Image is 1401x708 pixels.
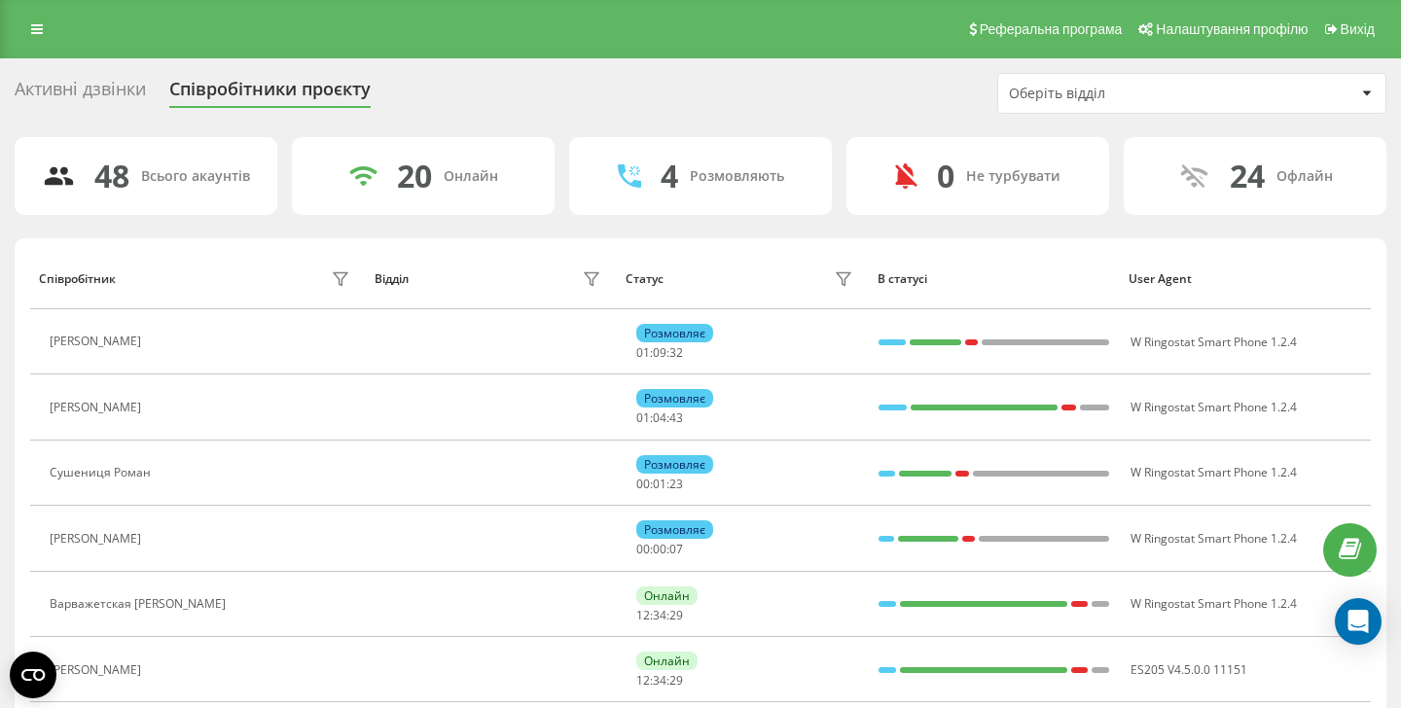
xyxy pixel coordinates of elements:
div: Співробітник [39,272,116,286]
div: Open Intercom Messenger [1335,598,1382,645]
div: : : [636,411,683,425]
div: : : [636,543,683,556]
span: W Ringostat Smart Phone 1.2.4 [1131,595,1297,612]
span: 12 [636,607,650,623]
div: : : [636,346,683,360]
span: Налаштування профілю [1156,21,1308,37]
div: Офлайн [1276,168,1333,185]
span: 00 [653,541,666,557]
div: Онлайн [636,652,698,670]
div: Розмовляють [690,168,784,185]
div: Статус [626,272,664,286]
div: Активні дзвінки [15,79,146,109]
div: В статусі [878,272,1111,286]
div: Оберіть відділ [1009,86,1241,102]
button: Open CMP widget [10,652,56,698]
div: Співробітники проєкту [169,79,371,109]
div: Всього акаунтів [141,168,250,185]
div: Розмовляє [636,520,713,539]
span: Реферальна програма [980,21,1123,37]
span: 01 [636,409,650,426]
div: Онлайн [444,168,498,185]
div: 0 [937,158,954,195]
div: 24 [1230,158,1265,195]
span: 04 [653,409,666,426]
span: 07 [669,541,683,557]
span: 43 [669,409,683,426]
div: Розмовляє [636,324,713,342]
div: Варважетская [PERSON_NAME] [50,597,231,611]
span: 34 [653,672,666,689]
span: 01 [653,476,666,492]
div: : : [636,478,683,491]
div: Онлайн [636,586,698,605]
span: W Ringostat Smart Phone 1.2.4 [1131,530,1297,547]
div: 20 [397,158,432,195]
div: Сушениця Роман [50,466,156,479]
div: User Agent [1129,272,1362,286]
div: Відділ [375,272,409,286]
div: Не турбувати [966,168,1060,185]
span: 32 [669,344,683,361]
div: [PERSON_NAME] [50,401,146,414]
span: W Ringostat Smart Phone 1.2.4 [1131,464,1297,480]
div: [PERSON_NAME] [50,532,146,546]
span: 01 [636,344,650,361]
span: W Ringostat Smart Phone 1.2.4 [1131,399,1297,415]
span: Вихід [1341,21,1375,37]
span: 29 [669,672,683,689]
span: 23 [669,476,683,492]
div: Розмовляє [636,389,713,407]
span: 34 [653,607,666,623]
span: 29 [669,607,683,623]
div: : : [636,674,683,688]
span: 09 [653,344,666,361]
div: 48 [94,158,129,195]
div: : : [636,609,683,622]
div: 4 [661,158,678,195]
span: W Ringostat Smart Phone 1.2.4 [1131,334,1297,350]
div: [PERSON_NAME] [50,663,146,677]
span: 12 [636,672,650,689]
span: 00 [636,476,650,492]
span: ES205 V4.5.0.0 11151 [1131,661,1247,678]
div: [PERSON_NAME] [50,335,146,348]
span: 00 [636,541,650,557]
div: Розмовляє [636,455,713,474]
